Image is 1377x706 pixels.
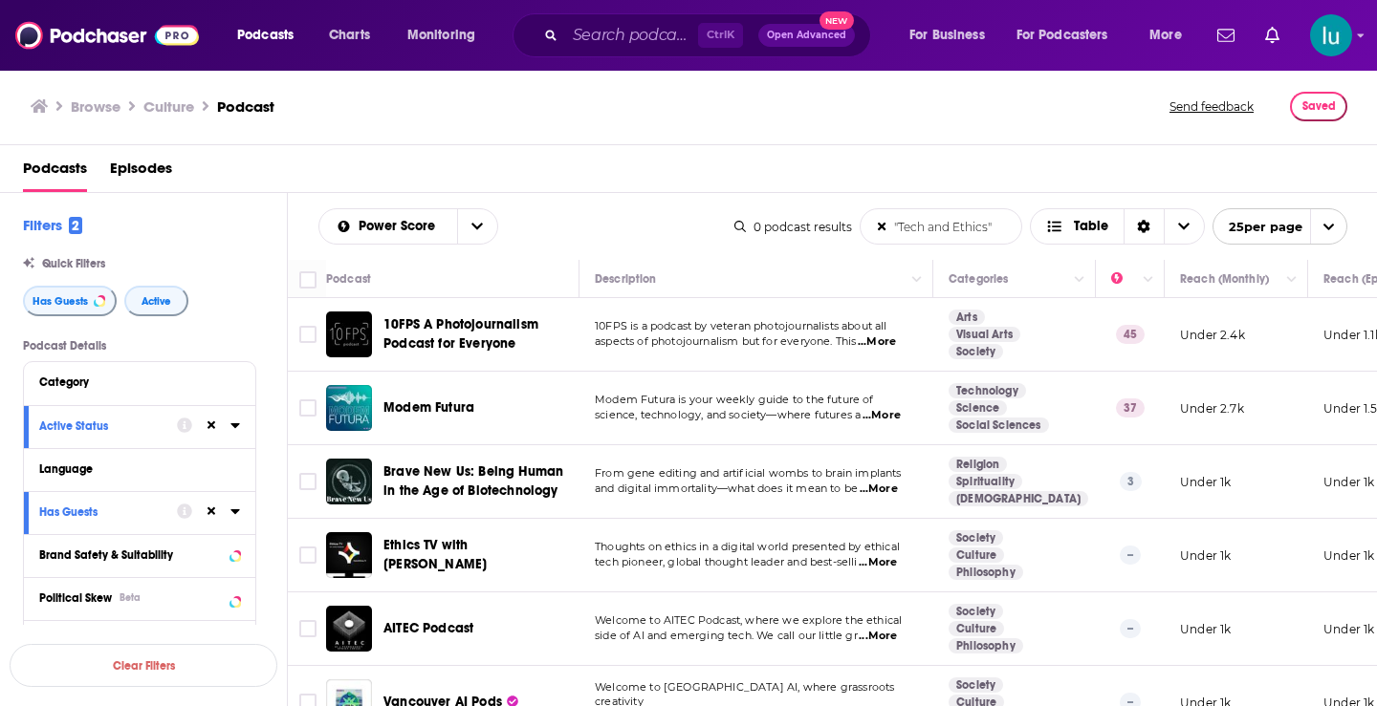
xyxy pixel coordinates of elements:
[1030,208,1205,245] button: Choose View
[949,491,1088,506] a: [DEMOGRAPHIC_DATA]
[1180,267,1269,290] div: Reach (Monthly)
[23,339,256,353] p: Podcast Details
[1004,20,1136,51] button: open menu
[859,555,897,570] span: ...More
[383,462,573,501] a: Brave New Us: Being Human in the Age of Biotechnology
[143,97,194,116] h1: Culture
[1136,20,1206,51] button: open menu
[1323,547,1374,564] p: Under 1k
[329,22,370,49] span: Charts
[326,459,372,504] img: Brave New Us: Being Human in the Age of Biotechnology
[71,97,120,116] h3: Browse
[531,13,889,57] div: Search podcasts, credits, & more...
[457,209,497,244] button: open menu
[383,316,538,352] span: 10FPS A Photojournalism Podcast for Everyone
[39,500,177,524] button: Has Guests
[1180,327,1245,343] p: Under 2.4k
[565,20,698,51] input: Search podcasts, credits, & more...
[734,220,852,234] div: 0 podcast results
[394,20,500,51] button: open menu
[1290,92,1347,121] button: Saved
[383,399,474,416] span: Modem Futura
[42,257,105,270] span: Quick Filters
[1310,14,1352,56] span: Logged in as lusodano
[1068,268,1091,291] button: Column Actions
[15,17,199,53] img: Podchaser - Follow, Share and Rate Podcasts
[949,677,1003,693] a: Society
[326,606,372,652] a: AITEC Podcast
[326,532,372,578] a: Ethics TV with Jonathan MacDonald
[217,97,274,116] h3: Podcast
[317,20,382,51] a: Charts
[383,315,573,353] a: 10FPS A Photojournalism Podcast for Everyone
[69,217,82,234] span: 2
[1180,621,1231,637] p: Under 1k
[1257,19,1287,52] a: Show notifications dropdown
[949,547,1004,563] a: Culture
[39,419,164,433] div: Active Status
[1312,641,1358,687] iframe: Intercom live chat
[39,586,240,610] button: Political SkewBeta
[896,20,1009,51] button: open menu
[39,375,228,389] div: Category
[39,462,228,476] div: Language
[595,613,902,627] span: Welcome to AITEC Podcast, where we explore the ethical
[595,629,858,642] span: side of AI and emerging tech. We call our little gr
[1302,99,1336,113] span: Saved
[595,408,861,421] span: science, technology, and society—where futures a
[1323,474,1374,490] p: Under 1k
[383,398,474,417] a: Modem Futura
[859,629,897,644] span: ...More
[595,267,656,290] div: Description
[326,311,372,357] img: 10FPS A Photojournalism Podcast for Everyone
[949,621,1004,636] a: Culture
[224,20,318,51] button: open menu
[383,620,473,636] span: AITEC Podcast
[39,414,177,438] button: Active Status
[39,457,240,481] button: Language
[863,408,901,423] span: ...More
[120,591,141,604] div: Beta
[110,153,172,192] a: Episodes
[1149,22,1182,49] span: More
[1074,220,1108,233] span: Table
[1116,398,1145,417] p: 37
[359,220,442,233] span: Power Score
[949,310,985,325] a: Arts
[949,344,1003,359] a: Society
[949,638,1023,653] a: Philosophy
[949,417,1049,433] a: Social Sciences
[142,296,171,307] span: Active
[10,644,277,687] button: Clear Filters
[1111,267,1138,290] div: Power Score
[237,22,294,49] span: Podcasts
[860,481,898,497] span: ...More
[299,546,317,564] span: Toggle select row
[1137,268,1160,291] button: Column Actions
[1213,212,1302,242] span: 25 per page
[1213,208,1347,245] button: open menu
[299,399,317,417] span: Toggle select row
[949,474,1022,489] a: Spirituality
[1120,619,1141,638] p: --
[949,530,1003,546] a: Society
[949,383,1026,398] a: Technology
[39,543,240,567] a: Brand Safety & Suitability
[1120,546,1141,565] p: --
[318,208,498,245] h2: Choose List sort
[299,473,317,490] span: Toggle select row
[949,604,1003,619] a: Society
[23,216,82,234] h2: Filters
[1120,472,1142,491] p: 3
[595,393,874,406] span: Modem Futura is your weekly guide to the future of
[39,370,240,394] button: Category
[383,536,573,574] a: Ethics TV with [PERSON_NAME]
[949,457,1007,472] a: Religion
[1116,325,1145,344] p: 45
[949,267,1008,290] div: Categories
